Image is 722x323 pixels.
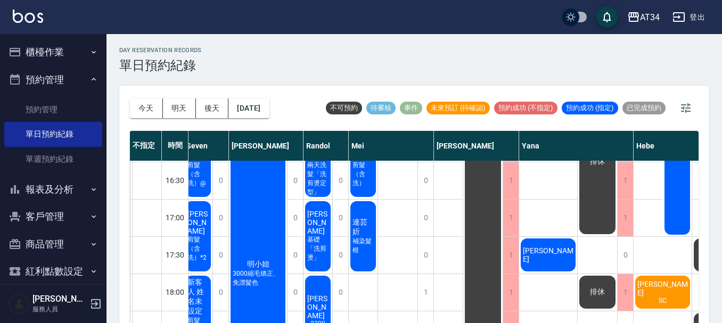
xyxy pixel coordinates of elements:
div: 1 [503,274,519,311]
span: 連芸妡 [350,218,376,237]
div: 0 [212,200,228,236]
span: 預約成功 (指定) [562,103,618,113]
h2: day Reservation records [119,47,202,54]
span: 補染髮根 [350,237,376,255]
a: 單週預約紀錄 [4,147,102,171]
div: 0 [212,162,228,199]
span: [PERSON_NAME] [305,294,331,320]
p: 服務人員 [32,304,87,314]
div: 時間 [162,131,188,161]
span: 剪髮（含洗）*2 [185,235,211,262]
span: 明小姐 [245,260,272,269]
div: 0 [332,274,348,311]
span: 3000縮毛矯正、免漂髮色 [231,269,285,287]
span: 剪髮（含洗） [350,161,376,188]
div: Seven [184,131,229,161]
div: Randol [303,131,349,161]
div: 18:00 [162,274,188,311]
img: Person [9,293,30,314]
div: 1 [503,237,519,274]
button: [DATE] [228,98,269,118]
span: SC [657,297,669,304]
div: 17:30 [162,236,188,274]
span: [PERSON_NAME] [521,246,576,263]
span: 基礎「洗剪燙」 [305,235,331,262]
span: 🔥免等兩天洗髮「洗剪燙定型」 [305,152,331,197]
button: 預約管理 [4,66,102,94]
div: 1 [417,274,433,311]
div: 0 [287,274,303,311]
span: 未來預訂 (待確認) [426,103,490,113]
a: 單日預約紀錄 [4,122,102,146]
div: 1 [503,200,519,236]
div: 0 [417,237,433,274]
div: Mei [349,131,434,161]
div: [PERSON_NAME] [229,131,303,161]
div: AT34 [640,11,660,24]
span: 待審核 [366,103,396,113]
span: [PERSON_NAME] [185,210,211,235]
span: [PERSON_NAME] [635,280,690,297]
button: 今天 [130,98,163,118]
span: 排休 [588,157,607,167]
div: 0 [332,162,348,199]
div: 0 [332,237,348,274]
button: AT34 [623,6,664,28]
div: 0 [287,200,303,236]
img: Logo [13,10,43,23]
span: 事件 [400,103,422,113]
div: 1 [503,162,519,199]
div: [PERSON_NAME] [434,131,519,161]
span: 不可預約 [326,103,362,113]
span: 剪髮（含洗）@ [185,161,211,188]
div: 0 [212,274,228,311]
div: 17:00 [162,199,188,236]
span: 已完成預約 [622,103,666,113]
h3: 單日預約紀錄 [119,58,202,73]
span: 新客人 姓名未設定 [185,278,211,316]
div: 0 [617,237,633,274]
span: 排休 [588,287,607,297]
div: 0 [287,162,303,199]
button: 報表及分析 [4,176,102,203]
span: 預約成功 (不指定) [494,103,557,113]
div: 0 [332,200,348,236]
div: 0 [417,162,433,199]
button: 商品管理 [4,230,102,258]
div: 1 [617,274,633,311]
a: 預約管理 [4,97,102,122]
div: Yana [519,131,634,161]
button: 明天 [163,98,196,118]
button: save [596,6,618,28]
div: 0 [212,237,228,274]
button: 紅利點數設定 [4,258,102,285]
button: 客戶管理 [4,203,102,230]
button: 櫃檯作業 [4,38,102,66]
button: 登出 [668,7,709,27]
div: 1 [617,162,633,199]
button: 後天 [196,98,229,118]
div: 不指定 [130,131,162,161]
span: [PERSON_NAME] [305,210,331,235]
h5: [PERSON_NAME] [32,294,87,304]
div: 0 [417,200,433,236]
div: 1 [617,200,633,236]
div: 0 [287,237,303,274]
div: 16:30 [162,162,188,199]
